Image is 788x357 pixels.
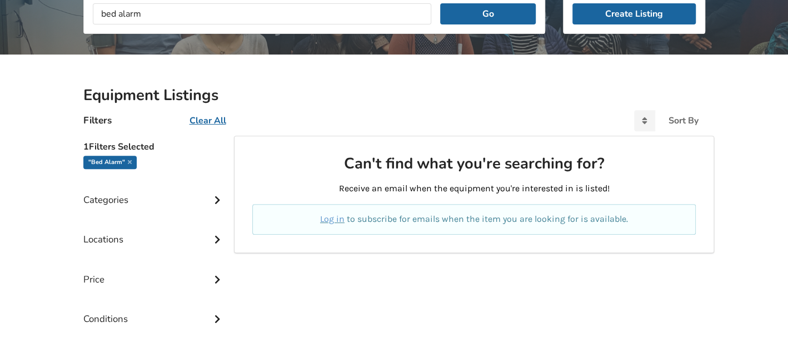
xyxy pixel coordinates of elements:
[252,154,695,173] h2: Can't find what you're searching for?
[83,211,226,251] div: Locations
[320,214,345,224] a: Log in
[669,116,699,125] div: Sort By
[266,213,682,226] p: to subscribe for emails when the item you are looking for is available.
[83,114,112,127] h4: Filters
[83,136,226,156] h5: 1 Filters Selected
[93,3,432,24] input: I am looking for...
[572,3,696,24] a: Create Listing
[83,172,226,211] div: Categories
[440,3,535,24] button: Go
[83,86,705,105] h2: Equipment Listings
[83,251,226,291] div: Price
[83,291,226,330] div: Conditions
[252,182,695,195] p: Receive an email when the equipment you're interested in is listed!
[83,156,137,169] div: "bed alarm"
[189,115,226,127] u: Clear All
